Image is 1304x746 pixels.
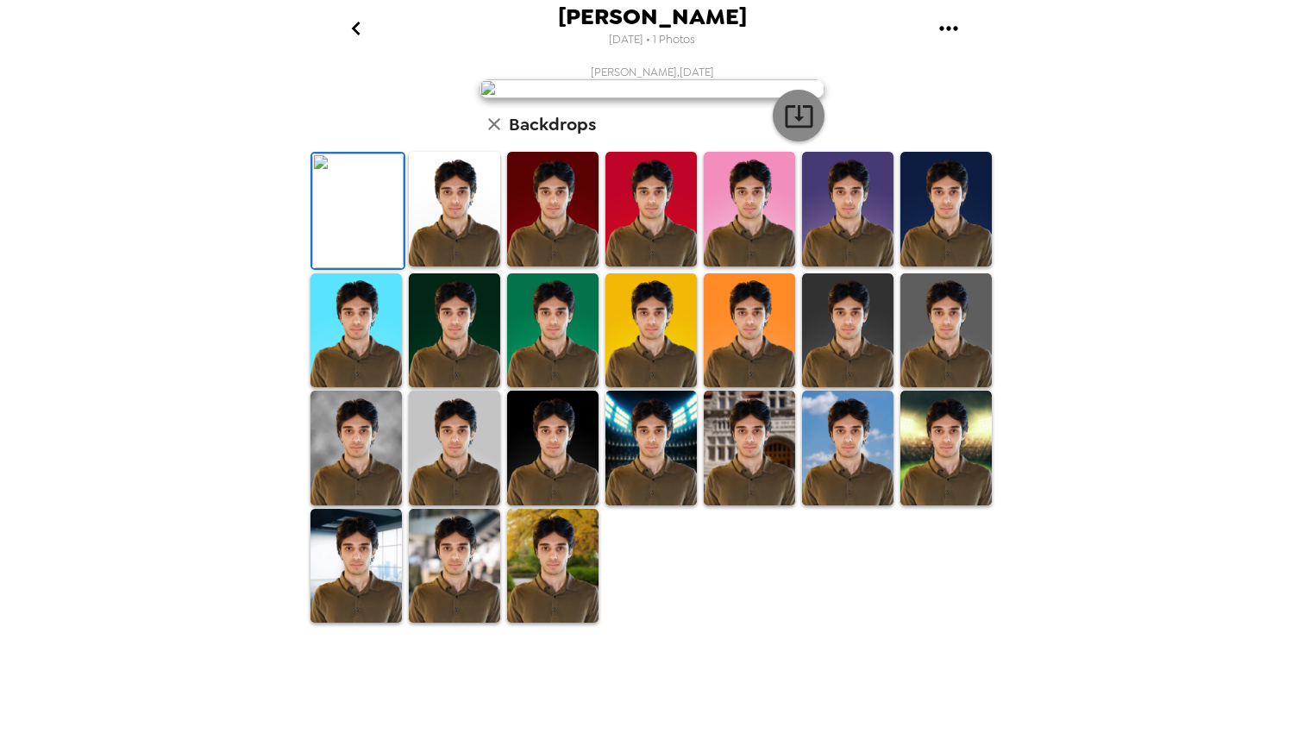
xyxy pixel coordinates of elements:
[509,110,596,138] h6: Backdrops
[591,65,714,79] span: [PERSON_NAME] , [DATE]
[312,154,404,268] img: Original
[558,5,747,28] span: [PERSON_NAME]
[609,28,695,52] span: [DATE] • 1 Photos
[480,79,824,98] img: user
